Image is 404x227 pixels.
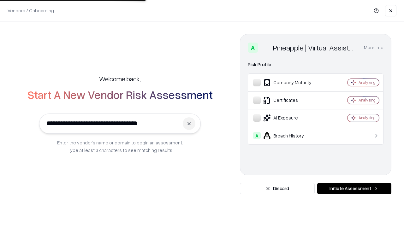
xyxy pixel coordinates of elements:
[359,115,376,120] div: Analyzing
[253,79,329,86] div: Company Maturity
[240,183,315,194] button: Discard
[260,43,270,53] img: Pineapple | Virtual Assistant Agency
[364,42,383,53] button: More info
[359,80,376,85] div: Analyzing
[253,96,329,104] div: Certificates
[57,139,183,154] p: Enter the vendor’s name or domain to begin an assessment. Type at least 3 characters to see match...
[27,88,213,101] h2: Start A New Vendor Risk Assessment
[248,43,258,53] div: A
[359,97,376,103] div: Analyzing
[253,114,329,122] div: AI Exposure
[273,43,356,53] div: Pineapple | Virtual Assistant Agency
[253,132,261,139] div: A
[8,7,54,14] p: Vendors / Onboarding
[248,61,383,68] div: Risk Profile
[317,183,391,194] button: Initiate Assessment
[99,74,141,83] h5: Welcome back,
[253,132,329,139] div: Breach History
